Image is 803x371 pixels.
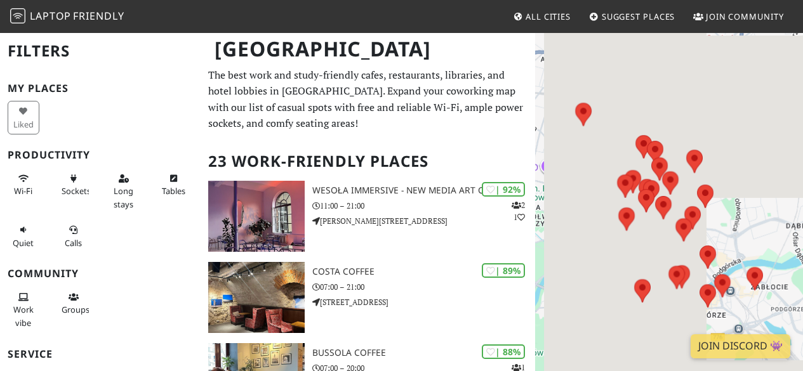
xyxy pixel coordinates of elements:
[482,344,525,359] div: | 88%
[13,237,34,249] span: Quiet
[602,11,675,22] span: Suggest Places
[691,334,790,358] a: Join Discord 👾
[8,82,193,94] h3: My Places
[73,9,124,23] span: Friendly
[208,142,528,181] h2: 23 Work-Friendly Places
[584,5,680,28] a: Suggest Places
[201,262,535,333] a: Costa Coffee | 89% Costa Coffee 07:00 – 21:00 [STREET_ADDRESS]
[508,5,576,28] a: All Cities
[8,348,193,360] h3: Service
[8,287,39,333] button: Work vibe
[62,304,90,315] span: Group tables
[312,200,535,212] p: 11:00 – 21:00
[312,296,535,308] p: [STREET_ADDRESS]
[312,281,535,293] p: 07:00 – 21:00
[158,168,190,202] button: Tables
[201,181,535,252] a: Wesoła Immersive - New Media Art Center | 92% 21 Wesoła Immersive - New Media Art Center 11:00 – ...
[204,32,533,67] h1: [GEOGRAPHIC_DATA]
[8,219,39,253] button: Quiet
[10,8,25,23] img: LaptopFriendly
[13,304,34,328] span: People working
[208,181,305,252] img: Wesoła Immersive - New Media Art Center
[208,67,528,132] p: The best work and study-friendly cafes, restaurants, libraries, and hotel lobbies in [GEOGRAPHIC_...
[8,168,39,202] button: Wi-Fi
[8,149,193,161] h3: Productivity
[8,268,193,280] h3: Community
[312,185,535,196] h3: Wesoła Immersive - New Media Art Center
[312,215,535,227] p: [PERSON_NAME][STREET_ADDRESS]
[58,168,90,202] button: Sockets
[30,9,71,23] span: Laptop
[114,185,133,209] span: Long stays
[208,262,305,333] img: Costa Coffee
[706,11,784,22] span: Join Community
[482,263,525,278] div: | 89%
[65,237,82,249] span: Video/audio calls
[162,185,185,197] span: Work-friendly tables
[8,32,193,70] h2: Filters
[312,348,535,358] h3: Bussola Coffee
[512,199,525,223] p: 2 1
[14,185,32,197] span: Stable Wi-Fi
[688,5,789,28] a: Join Community
[482,182,525,197] div: | 92%
[312,266,535,277] h3: Costa Coffee
[10,6,124,28] a: LaptopFriendly LaptopFriendly
[108,168,140,214] button: Long stays
[62,185,91,197] span: Power sockets
[526,11,571,22] span: All Cities
[58,219,90,253] button: Calls
[58,287,90,320] button: Groups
